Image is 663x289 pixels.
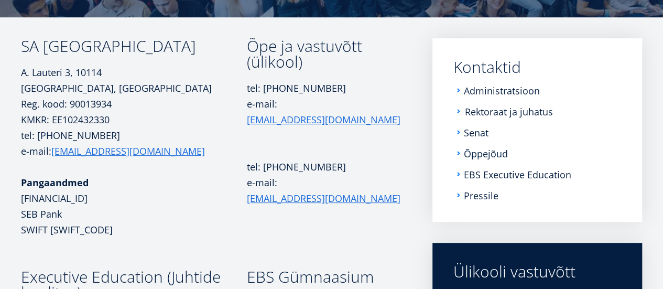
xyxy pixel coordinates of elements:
[453,264,621,280] div: Ülikooli vastuvõtt
[247,112,400,127] a: [EMAIL_ADDRESS][DOMAIN_NAME]
[247,175,402,206] p: e-mail:
[464,148,508,159] a: Õppejõud
[21,127,247,159] p: tel: [PHONE_NUMBER] e-mail:
[464,85,540,96] a: Administratsioon
[453,59,621,75] a: Kontaktid
[21,112,247,127] p: KMKR: EE102432330
[247,38,402,70] h3: Õpe ja vastuvõtt (ülikool)
[247,190,400,206] a: [EMAIL_ADDRESS][DOMAIN_NAME]
[21,176,89,189] strong: Pangaandmed
[21,175,247,238] p: [FINANCIAL_ID] SEB Pank SWIFT [SWIFT_CODE]
[21,65,247,112] p: A. Lauteri 3, 10114 [GEOGRAPHIC_DATA], [GEOGRAPHIC_DATA] Reg. kood: 90013934
[51,143,205,159] a: [EMAIL_ADDRESS][DOMAIN_NAME]
[464,127,488,138] a: Senat
[465,106,553,117] a: Rektoraat ja juhatus
[464,169,571,180] a: EBS Executive Education
[464,190,498,201] a: Pressile
[247,269,402,285] h3: EBS Gümnaasium
[247,80,402,143] p: tel: [PHONE_NUMBER] e-mail:
[247,159,402,175] p: tel: [PHONE_NUMBER]
[21,38,247,54] h3: SA [GEOGRAPHIC_DATA]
